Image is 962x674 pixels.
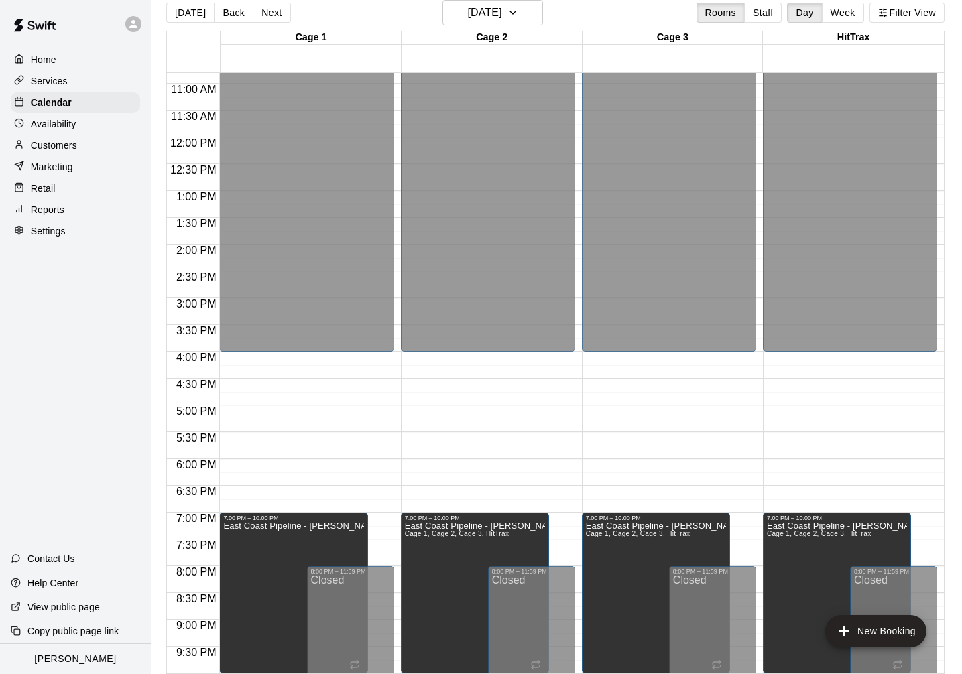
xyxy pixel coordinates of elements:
p: Settings [31,224,66,238]
div: Cage 3 [583,31,764,44]
span: 11:30 AM [168,111,220,122]
p: Contact Us [27,552,75,565]
div: 7:00 PM – 10:00 PM [767,515,907,521]
p: Calendar [31,96,72,109]
a: Calendar [11,92,140,113]
h6: [DATE] [467,3,501,22]
span: 4:30 PM [173,379,220,390]
p: Help Center [27,576,78,590]
span: 3:30 PM [173,325,220,336]
a: Home [11,50,140,70]
a: Settings [11,221,140,241]
a: Services [11,71,140,91]
div: 8:00 PM – 11:59 PM [854,568,933,575]
span: 7:30 PM [173,539,220,551]
span: 5:30 PM [173,432,220,444]
p: Retail [31,182,56,195]
div: 7:00 PM – 10:00 PM: East Coast Pipeline - Tyler Lloyd [219,513,367,673]
span: Cage 1, Cage 2, Cage 3, HitTrax [586,530,690,537]
p: Home [31,53,56,66]
span: 12:30 PM [167,164,219,176]
button: Day [787,3,822,23]
p: View public page [27,600,100,614]
span: 11:00 AM [168,84,220,95]
a: Customers [11,135,140,155]
div: 7:00 PM – 10:00 PM [223,515,363,521]
div: HitTrax [763,31,944,44]
a: Marketing [11,157,140,177]
p: Marketing [31,160,73,174]
span: 5:00 PM [173,405,220,417]
div: 8:00 PM – 11:59 PM [492,568,571,575]
a: Availability [11,114,140,134]
div: 7:00 PM – 10:00 PM: East Coast Pipeline - Tyler Lloyd [763,513,911,673]
p: Copy public page link [27,624,119,638]
button: add [825,615,926,647]
span: 9:30 PM [173,647,220,658]
span: 3:00 PM [173,298,220,310]
button: [DATE] [166,3,215,23]
button: Staff [744,3,782,23]
span: 2:30 PM [173,271,220,283]
a: Retail [11,178,140,198]
div: 7:00 PM – 10:00 PM [586,515,726,521]
a: Reports [11,200,140,220]
span: 6:00 PM [173,459,220,470]
span: 2:00 PM [173,245,220,256]
div: Cage 1 [221,31,402,44]
span: 8:00 PM [173,566,220,578]
span: 4:00 PM [173,352,220,363]
span: 7:00 PM [173,513,220,524]
div: 7:00 PM – 10:00 PM: East Coast Pipeline - Tyler Lloyd [401,513,549,673]
p: Customers [31,139,77,152]
p: Availability [31,117,76,131]
span: Cage 1, Cage 2, Cage 3, HitTrax [767,530,871,537]
span: Cage 1, Cage 2, Cage 3, HitTrax [405,530,509,537]
span: 9:00 PM [173,620,220,631]
span: 12:00 PM [167,137,219,149]
div: 8:00 PM – 11:59 PM [311,568,390,575]
div: 7:00 PM – 10:00 PM [405,515,545,521]
p: Services [31,74,68,88]
button: Filter View [869,3,945,23]
p: [PERSON_NAME] [34,652,116,666]
div: Cage 2 [402,31,583,44]
div: 7:00 PM – 10:00 PM: East Coast Pipeline - Tyler Lloyd [582,513,730,673]
button: Next [253,3,290,23]
span: 1:30 PM [173,218,220,229]
span: 1:00 PM [173,191,220,202]
div: 8:00 PM – 11:59 PM [673,568,752,575]
span: 8:30 PM [173,593,220,604]
p: Reports [31,203,64,216]
span: 6:30 PM [173,486,220,497]
button: Rooms [697,3,745,23]
button: Back [214,3,253,23]
button: Week [822,3,864,23]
